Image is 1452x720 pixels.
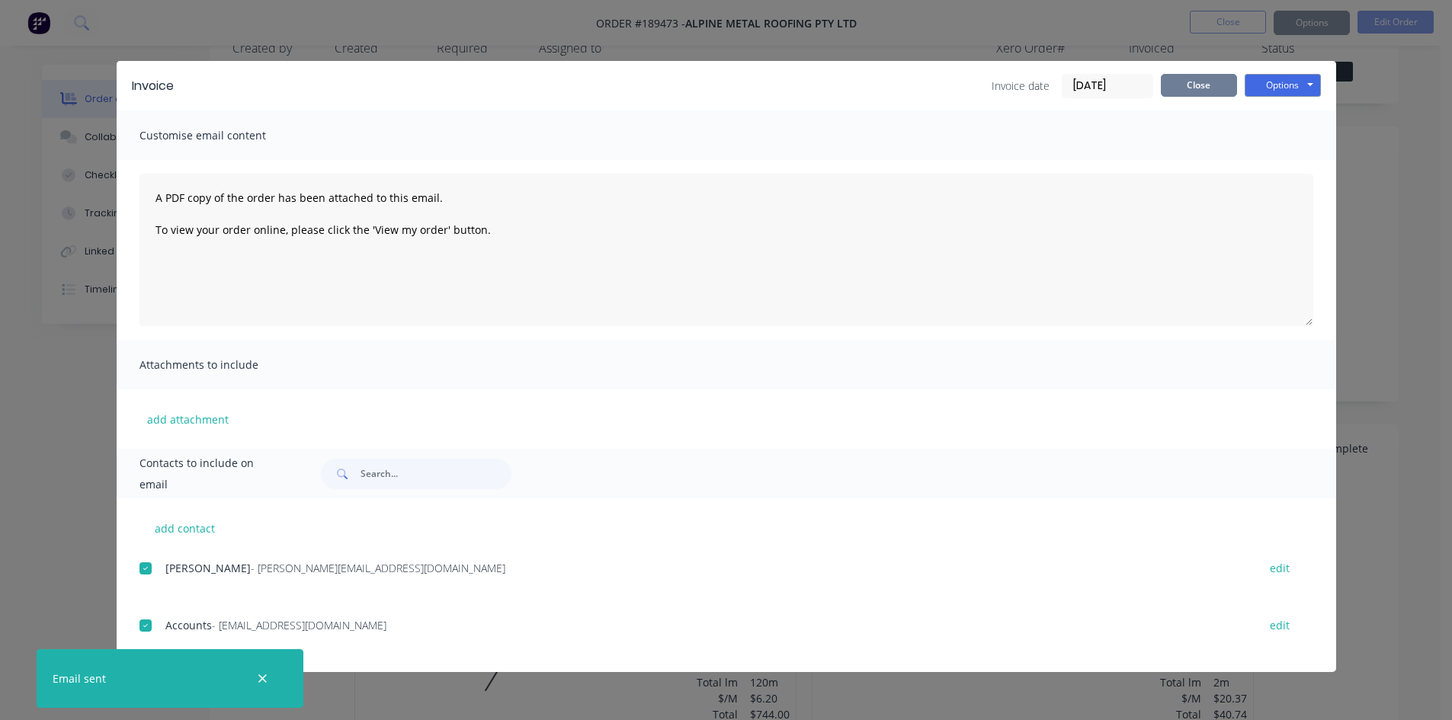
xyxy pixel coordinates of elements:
span: Customise email content [139,125,307,146]
input: Search... [361,459,511,489]
span: [PERSON_NAME] [165,561,251,575]
span: Invoice date [992,78,1050,94]
span: - [EMAIL_ADDRESS][DOMAIN_NAME] [212,618,386,632]
button: add attachment [139,408,236,430]
button: Close [1161,74,1237,97]
textarea: A PDF copy of the order has been attached to this email. To view your order online, please click ... [139,174,1313,326]
button: edit [1261,558,1299,578]
div: Email sent [53,670,106,686]
button: edit [1261,615,1299,635]
span: Contacts to include on email [139,453,284,495]
button: add contact [139,517,231,539]
span: Accounts [165,618,212,632]
span: - [PERSON_NAME][EMAIL_ADDRESS][DOMAIN_NAME] [251,561,505,575]
span: Attachments to include [139,354,307,376]
div: Invoice [132,77,174,95]
button: Options [1245,74,1321,97]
